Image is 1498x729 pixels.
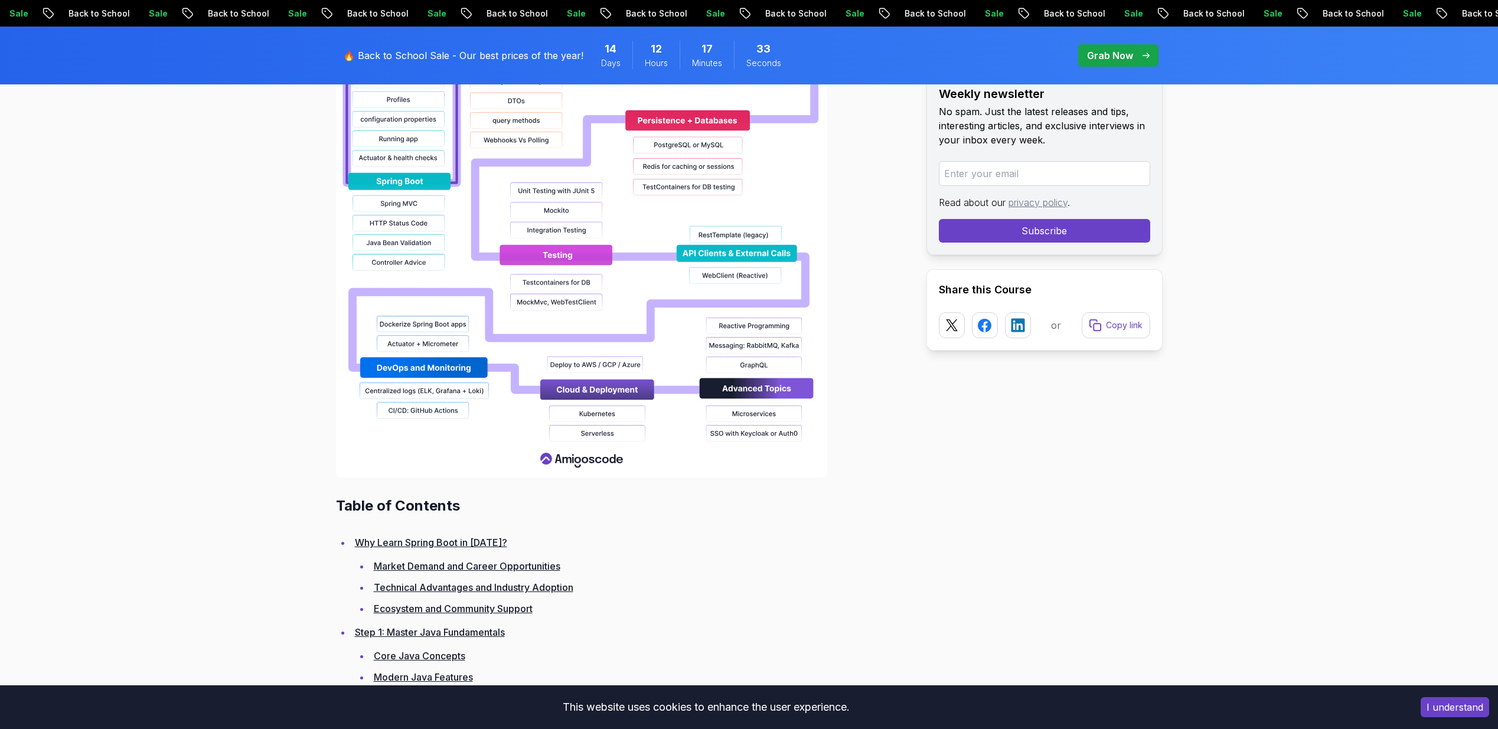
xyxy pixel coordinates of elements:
p: or [1051,318,1061,332]
p: Copy link [1106,319,1143,331]
p: Back to School [1165,8,1245,19]
p: 🔥 Back to School Sale - Our best prices of the year! [343,48,583,63]
a: Core Java Concepts [374,650,465,662]
p: Sale [688,8,726,19]
span: 14 Days [605,41,616,57]
span: Minutes [692,57,722,69]
a: Step 1: Master Java Fundamentals [355,626,505,638]
h2: Share this Course [939,282,1150,298]
span: Hours [645,57,668,69]
p: Back to School [468,8,549,19]
p: Grab Now [1087,48,1133,63]
a: Market Demand and Career Opportunities [374,560,560,572]
p: Back to School [1026,8,1106,19]
a: Technical Advantages and Industry Adoption [374,581,573,593]
a: Modern Java Features [374,671,473,683]
p: Sale [967,8,1004,19]
p: Back to School [190,8,270,19]
span: Seconds [746,57,781,69]
div: This website uses cookies to enhance the user experience. [9,694,1403,720]
p: No spam. Just the latest releases and tips, interesting articles, and exclusive interviews in you... [939,104,1150,147]
a: Ecosystem and Community Support [374,603,533,614]
h2: Table of Contents [336,496,908,515]
p: Sale [130,8,168,19]
p: Sale [1245,8,1283,19]
span: 33 Seconds [756,41,771,57]
span: Days [601,57,621,69]
p: Sale [549,8,586,19]
p: Back to School [50,8,130,19]
p: Sale [827,8,865,19]
button: Accept cookies [1421,697,1489,717]
p: Sale [1385,8,1422,19]
button: Subscribe [939,219,1150,243]
a: privacy policy [1009,197,1068,208]
a: Why Learn Spring Boot in [DATE]? [355,537,507,548]
span: 12 Hours [651,41,662,57]
input: Enter your email [939,161,1150,186]
span: 17 Minutes [701,41,713,57]
p: Back to School [329,8,409,19]
button: Copy link [1082,312,1150,338]
p: Back to School [608,8,688,19]
p: Back to School [1304,8,1385,19]
p: Back to School [747,8,827,19]
p: Sale [409,8,447,19]
h2: Weekly newsletter [939,86,1150,102]
p: Sale [1106,8,1144,19]
p: Read about our . [939,195,1150,210]
p: Back to School [886,8,967,19]
p: Sale [270,8,308,19]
